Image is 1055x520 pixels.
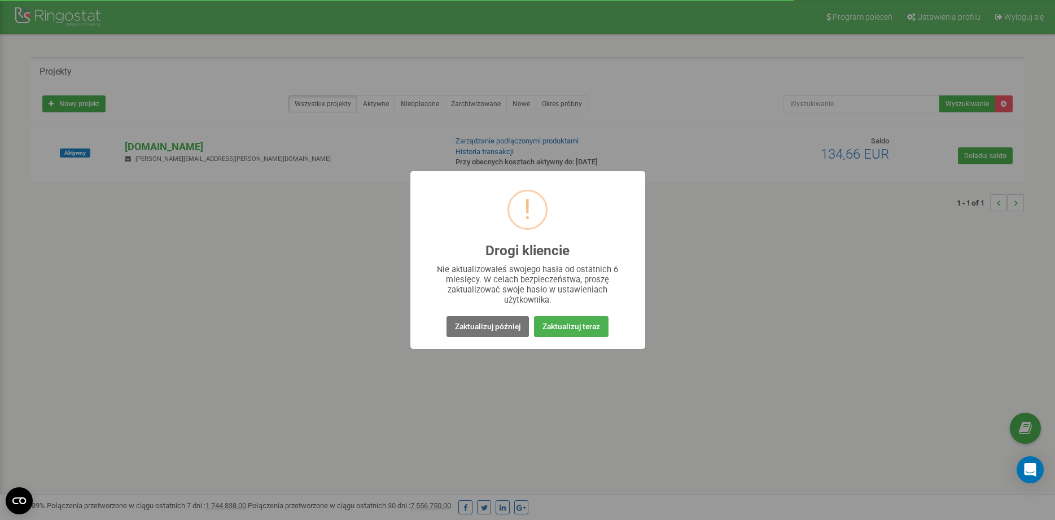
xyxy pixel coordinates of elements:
[1017,456,1044,483] div: Open Intercom Messenger
[524,191,531,228] div: !
[446,316,529,337] button: Zaktualizuj później
[485,243,570,259] h2: Drogi kliencie
[432,264,623,305] div: Nie aktualizowałeś swojego hasła od ostatnich 6 miesięcy. W celach bezpieczeństwa, proszę zaktual...
[6,487,33,514] button: Open CMP widget
[534,316,609,337] button: Zaktualizuj teraz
